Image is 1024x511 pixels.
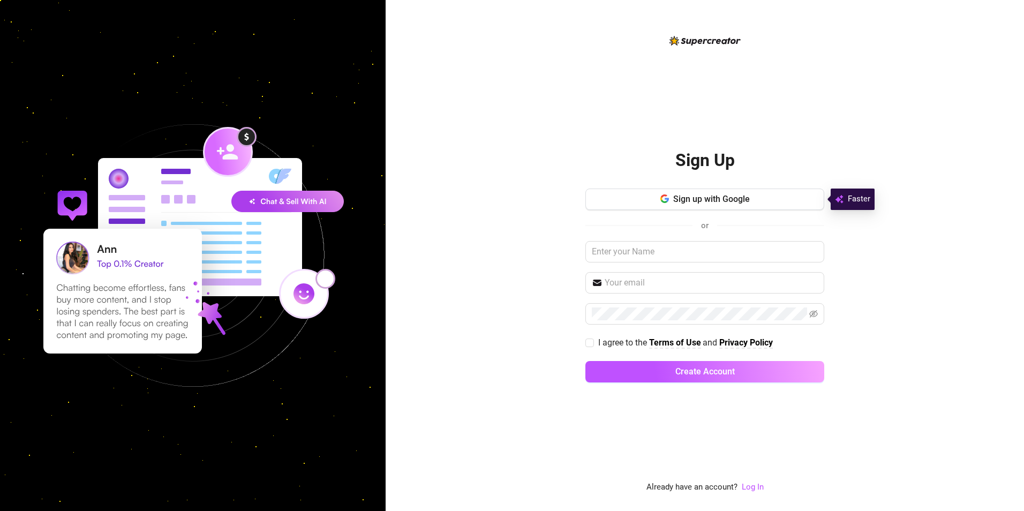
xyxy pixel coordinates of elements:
[585,241,824,262] input: Enter your Name
[742,481,764,494] a: Log In
[675,149,735,171] h2: Sign Up
[701,221,709,230] span: or
[703,337,719,348] span: and
[585,361,824,382] button: Create Account
[742,482,764,492] a: Log In
[675,366,735,377] span: Create Account
[649,337,701,348] strong: Terms of Use
[719,337,773,348] strong: Privacy Policy
[585,189,824,210] button: Sign up with Google
[598,337,649,348] span: I agree to the
[7,70,378,441] img: signup-background-D0MIrEPF.svg
[669,36,741,46] img: logo-BBDzfeDw.svg
[848,193,870,206] span: Faster
[605,276,818,289] input: Your email
[719,337,773,349] a: Privacy Policy
[649,337,701,349] a: Terms of Use
[835,193,844,206] img: svg%3e
[809,310,818,318] span: eye-invisible
[673,194,750,204] span: Sign up with Google
[646,481,737,494] span: Already have an account?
